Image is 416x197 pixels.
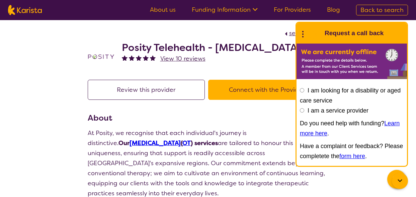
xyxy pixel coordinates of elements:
[360,6,404,14] span: Back to search
[136,55,142,61] img: fullstar
[88,86,208,94] a: Review this provider
[308,107,368,114] label: I am a service provider
[307,26,321,40] img: Karista
[192,6,258,14] a: Funding Information
[150,6,176,14] a: About us
[327,6,340,14] a: Blog
[300,141,404,161] p: Have a complaint or feedback? Please completete the .
[118,139,218,147] strong: Our ( ) services
[208,86,329,94] a: Connect with the Provider
[160,54,205,64] a: View 10 reviews
[208,80,325,100] button: Connect with the Provider
[8,5,42,15] img: Karista logo
[160,55,205,63] span: View 10 reviews
[289,29,329,37] span: search results
[122,55,128,61] img: fullstar
[325,28,384,38] h1: Request a call back
[283,29,329,37] a: search results
[356,5,408,15] a: Back to search
[339,153,365,159] a: form here
[300,87,401,104] label: I am looking for a disability or aged care service
[143,55,149,61] img: fullstar
[274,6,311,14] a: For Providers
[88,80,205,100] button: Review this provider
[387,170,406,189] button: Channel Menu
[122,42,301,54] h2: Posity Telehealth - [MEDICAL_DATA]
[300,118,404,138] p: Do you need help with funding? .
[88,43,114,70] img: t1bslo80pcylnzwjhndq.png
[88,112,329,124] h3: About
[150,55,156,61] img: fullstar
[130,139,181,147] a: [MEDICAL_DATA]
[297,44,407,79] img: Karista offline chat form to request call back
[129,55,135,61] img: fullstar
[182,139,191,147] a: OT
